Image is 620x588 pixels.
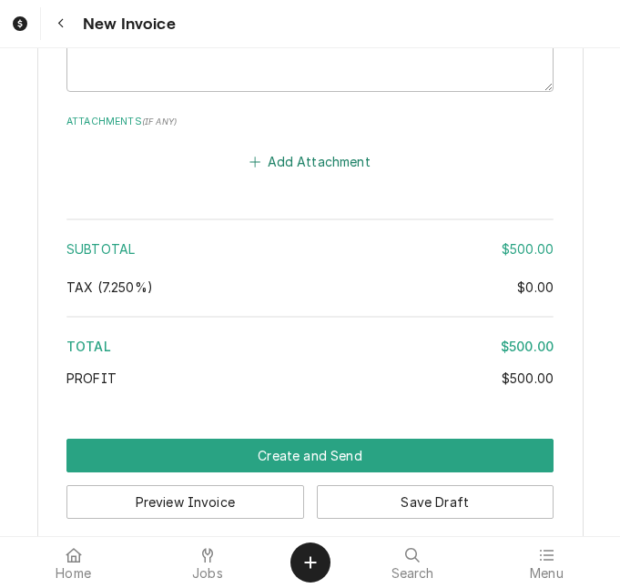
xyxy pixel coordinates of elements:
[481,541,613,584] a: Menu
[7,541,139,584] a: Home
[66,239,554,259] div: Subtotal
[247,148,374,174] button: Add Attachment
[66,369,554,388] div: Profit
[56,566,91,581] span: Home
[66,485,304,519] button: Preview Invoice
[530,566,564,581] span: Menu
[501,337,554,356] div: $500.00
[66,337,554,356] div: Total
[66,212,554,400] div: Amount Summary
[347,541,479,584] a: Search
[45,7,77,40] button: Navigate back
[502,370,554,386] span: $500.00
[66,439,554,472] button: Create and Send
[66,279,153,295] span: Tax ( 7.250% )
[66,115,554,175] div: Attachments
[391,566,434,581] span: Search
[66,339,111,354] span: Total
[66,439,554,519] div: Button Group
[192,566,223,581] span: Jobs
[502,239,554,259] div: $500.00
[77,12,176,36] span: New Invoice
[66,241,135,257] span: Subtotal
[66,278,554,297] div: Tax
[517,278,554,297] div: $0.00
[66,472,554,519] div: Button Group Row
[66,439,554,472] div: Button Group Row
[290,542,330,583] button: Create Object
[142,117,177,127] span: ( if any )
[66,115,554,129] label: Attachments
[4,7,36,40] a: Go to Invoices
[66,370,117,386] span: Profit
[317,485,554,519] button: Save Draft
[141,541,273,584] a: Jobs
